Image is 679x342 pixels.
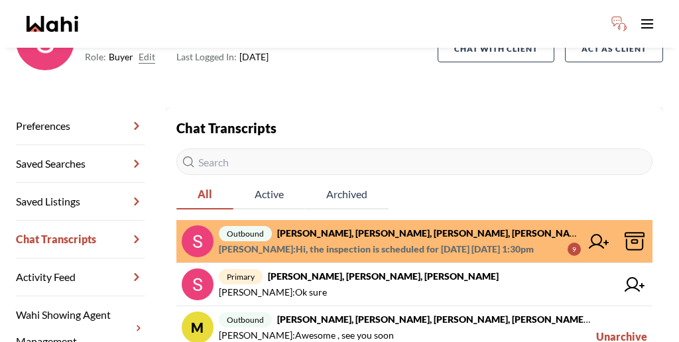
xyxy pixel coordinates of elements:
[176,263,652,306] a: primary[PERSON_NAME], [PERSON_NAME], [PERSON_NAME][PERSON_NAME]:Ok sure
[139,49,155,65] button: Edit
[176,49,269,65] span: [DATE]
[176,148,652,175] input: Search
[219,226,272,241] span: outbound
[27,16,78,32] a: Wahi homepage
[176,180,233,209] button: All
[16,221,145,258] a: Chat Transcripts
[176,180,233,208] span: All
[305,180,389,209] button: Archived
[634,11,660,37] button: Toggle open navigation menu
[219,269,263,284] span: primary
[277,313,664,325] strong: [PERSON_NAME], [PERSON_NAME], [PERSON_NAME], [PERSON_NAME], [PERSON_NAME]
[219,312,272,327] span: outbound
[268,270,499,282] strong: [PERSON_NAME], [PERSON_NAME], [PERSON_NAME]
[565,36,663,62] button: Act as Client
[16,145,145,183] a: Saved Searches
[176,120,277,136] strong: Chat Transcripts
[233,180,305,209] button: Active
[219,241,534,257] span: [PERSON_NAME] : Hi, the inspection is scheduled for [DATE] [DATE] 1:30pm
[16,258,145,296] a: Activity Feed
[277,227,664,239] strong: [PERSON_NAME], [PERSON_NAME], [PERSON_NAME], [PERSON_NAME], [PERSON_NAME]
[16,183,145,221] a: Saved Listings
[568,243,581,256] div: 9
[233,180,305,208] span: Active
[182,268,214,300] img: chat avatar
[85,49,106,65] span: Role:
[176,220,652,263] a: outbound[PERSON_NAME], [PERSON_NAME], [PERSON_NAME], [PERSON_NAME], [PERSON_NAME][PERSON_NAME]:Hi...
[16,107,145,145] a: Preferences
[305,180,389,208] span: Archived
[109,49,133,65] span: Buyer
[182,225,214,257] img: chat avatar
[176,51,237,62] span: Last Logged In:
[219,284,327,300] span: [PERSON_NAME] : Ok sure
[438,36,554,62] button: Chat with client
